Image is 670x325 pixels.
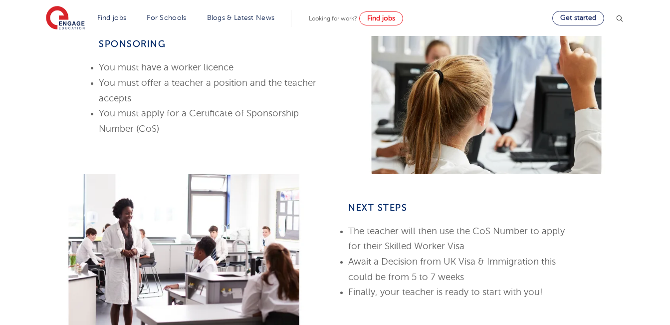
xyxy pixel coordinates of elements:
[97,14,127,21] a: Find jobs
[99,78,316,103] span: You must offer a teacher a position and the teacher accepts
[207,14,275,21] a: Blogs & Latest News
[552,11,604,25] a: Get started
[348,287,543,297] span: Finally, your teacher is ready to start with you!
[46,6,85,31] img: Engage Education
[348,257,556,282] span: Await a Decision from UK Visa & Immigration this could be from 5 to 7 weeks
[309,15,357,22] span: Looking for work?
[99,62,233,72] span: You must have a worker licence
[359,11,403,25] a: Find jobs
[348,226,565,252] span: The teacher will then use the CoS Number to apply for their Skilled Worker Visa
[348,203,407,213] span: next Steps
[367,14,395,22] span: Find jobs
[147,14,186,21] a: For Schools
[99,108,299,134] span: You must apply for a Certificate of Sponsorship Number (CoS)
